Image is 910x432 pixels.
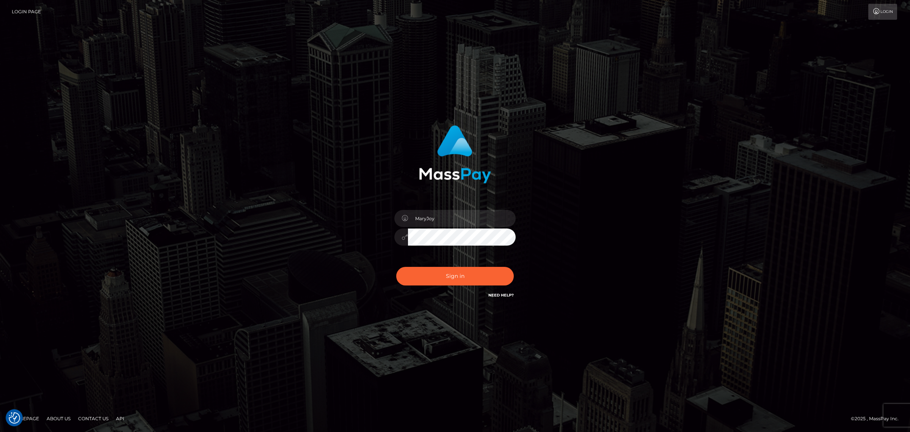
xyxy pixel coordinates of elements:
a: Contact Us [75,413,111,424]
img: MassPay Login [419,125,491,183]
a: About Us [44,413,74,424]
input: Username... [408,210,516,227]
a: Login Page [12,4,41,20]
a: Login [868,4,897,20]
img: Revisit consent button [9,412,20,424]
div: © 2025 , MassPay Inc. [851,415,904,423]
button: Consent Preferences [9,412,20,424]
button: Sign in [396,267,514,285]
a: Homepage [8,413,42,424]
a: API [113,413,127,424]
a: Need Help? [488,293,514,298]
